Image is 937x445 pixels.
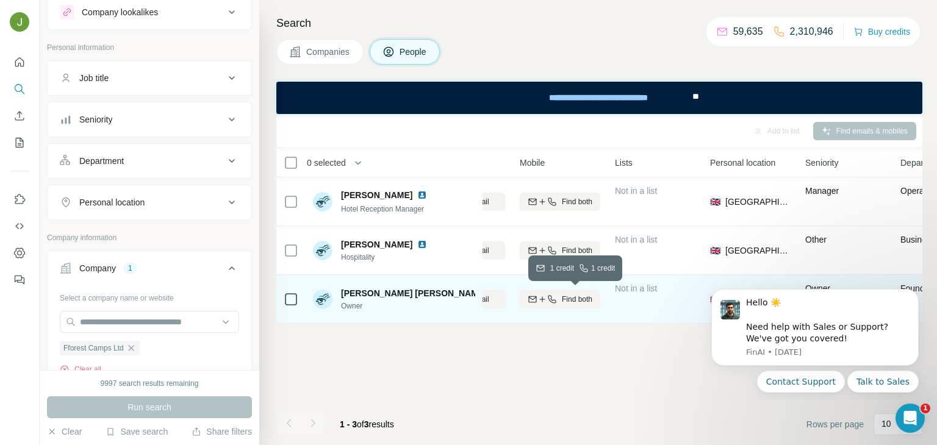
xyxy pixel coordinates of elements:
[790,24,833,39] p: 2,310,946
[10,105,29,127] button: Enrich CSV
[10,242,29,264] button: Dashboard
[48,146,251,176] button: Department
[48,63,251,93] button: Job title
[417,240,427,249] img: LinkedIn logo
[341,301,475,311] span: Owner
[306,46,351,58] span: Companies
[881,418,891,430] p: 10
[48,105,251,134] button: Seniority
[341,238,412,251] span: [PERSON_NAME]
[615,235,657,244] span: Not in a list
[48,188,251,217] button: Personal location
[340,419,394,429] span: results
[123,263,137,274] div: 1
[400,46,428,58] span: People
[10,51,29,73] button: Quick start
[60,364,101,375] button: Clear all
[896,404,925,433] iframe: Intercom live chat
[101,378,199,389] div: 9997 search results remaining
[853,23,910,40] button: Buy credits
[276,82,922,114] iframe: Banner
[733,24,763,39] p: 59,635
[276,15,922,32] h4: Search
[340,419,357,429] span: 1 - 3
[47,232,252,243] p: Company information
[341,205,424,213] span: Hotel Reception Manager
[710,244,720,257] span: 🇬🇧
[106,425,168,438] button: Save search
[725,196,791,208] span: [GEOGRAPHIC_DATA]
[47,425,82,438] button: Clear
[417,190,427,200] img: LinkedIn logo
[805,157,838,169] span: Seniority
[10,132,29,154] button: My lists
[341,287,487,299] span: [PERSON_NAME] [PERSON_NAME]
[79,262,116,274] div: Company
[805,186,839,196] span: Manager
[10,78,29,100] button: Search
[192,425,252,438] button: Share filters
[79,113,112,126] div: Seniority
[921,404,930,413] span: 1
[615,157,633,169] span: Lists
[10,188,29,210] button: Use Surfe on LinkedIn
[10,269,29,291] button: Feedback
[520,157,545,169] span: Mobile
[307,157,346,169] span: 0 selected
[520,193,600,211] button: Find both
[10,12,29,32] img: Avatar
[48,254,251,288] button: Company1
[63,343,124,354] span: Fforest Camps Ltd
[693,279,937,400] iframe: Intercom notifications message
[520,241,600,260] button: Find both
[562,196,592,207] span: Find both
[79,72,109,84] div: Job title
[10,215,29,237] button: Use Surfe API
[364,419,369,429] span: 3
[615,186,657,196] span: Not in a list
[725,244,791,257] span: [GEOGRAPHIC_DATA]
[313,241,332,260] img: Avatar
[562,245,592,256] span: Find both
[313,192,332,212] img: Avatar
[806,418,864,430] span: Rows per page
[710,196,720,208] span: 🇬🇧
[341,189,412,201] span: [PERSON_NAME]
[82,6,158,18] div: Company lookalikes
[562,294,592,305] span: Find both
[79,196,145,208] div: Personal location
[79,155,124,167] div: Department
[520,290,600,308] button: Find both
[60,288,239,304] div: Select a company name or website
[805,235,827,244] span: Other
[313,290,332,309] img: Avatar
[357,419,364,429] span: of
[47,42,252,53] p: Personal information
[341,252,432,263] span: Hospitality
[615,283,657,293] span: Not in a list
[710,157,775,169] span: Personal location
